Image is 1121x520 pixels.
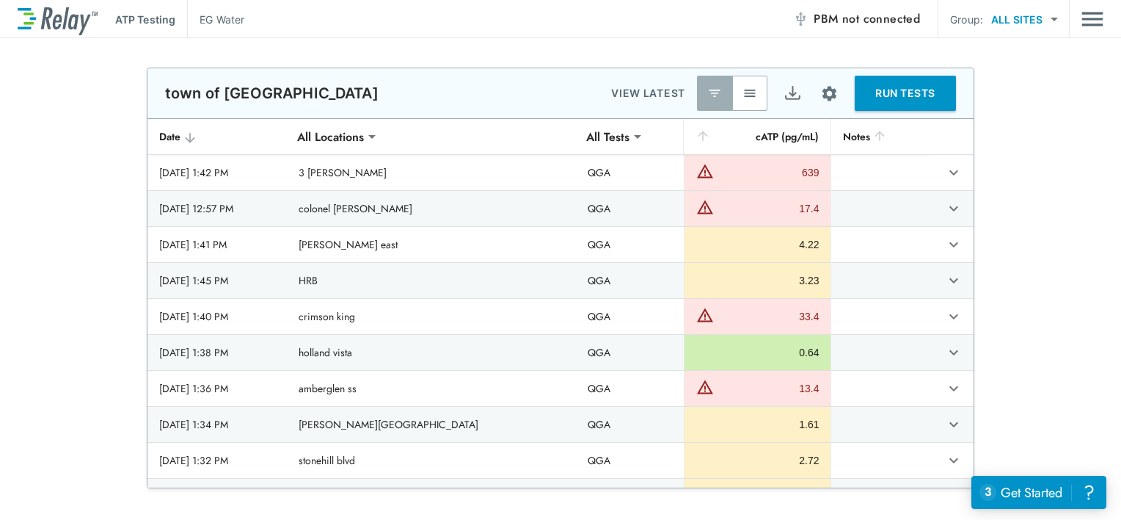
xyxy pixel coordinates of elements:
img: Warning [696,198,714,216]
td: QGA [576,443,684,478]
div: [DATE] 1:40 PM [159,309,275,324]
button: expand row [941,376,966,401]
td: [PERSON_NAME] east [287,227,575,262]
p: ATP Testing [115,12,175,27]
button: expand row [941,160,966,185]
div: 2.72 [696,453,819,468]
button: expand row [941,412,966,437]
div: 17.4 [717,201,819,216]
td: QGA [576,155,684,190]
button: RUN TESTS [855,76,956,111]
img: Drawer Icon [1081,5,1103,33]
button: expand row [941,196,966,221]
img: Warning [696,378,714,396]
td: QGA [576,227,684,262]
button: expand row [941,340,966,365]
img: Warning [696,306,714,324]
img: Offline Icon [793,12,808,26]
button: expand row [941,232,966,257]
button: expand row [941,268,966,293]
td: HRB [287,263,575,298]
p: VIEW LATEST [611,84,685,102]
td: amberglen ss [287,371,575,406]
img: LuminUltra Relay [18,4,98,35]
td: [PERSON_NAME][GEOGRAPHIC_DATA] [287,407,575,442]
div: [DATE] 1:36 PM [159,381,275,396]
img: Export Icon [784,84,802,103]
div: [DATE] 1:32 PM [159,453,275,468]
div: 13.4 [717,381,819,396]
div: 3.23 [696,273,819,288]
img: Settings Icon [820,84,839,103]
div: [DATE] 12:57 PM [159,201,275,216]
th: Date [147,119,287,155]
td: crimson king [287,299,575,334]
button: Main menu [1081,5,1103,33]
td: colonel [PERSON_NAME] [287,191,575,226]
div: [DATE] 1:41 PM [159,237,275,252]
div: Notes [843,128,916,145]
td: QGA [576,371,684,406]
td: QGA [576,479,684,514]
td: QGA [576,407,684,442]
img: Latest [707,86,722,101]
td: QGA [576,299,684,334]
div: [DATE] 1:34 PM [159,417,275,432]
p: EG Water [200,12,244,27]
img: Warning [696,162,714,180]
button: Site setup [810,74,849,113]
div: [DATE] 1:45 PM [159,273,275,288]
div: [DATE] 1:38 PM [159,345,275,360]
button: Export [775,76,810,111]
td: QGA [576,335,684,370]
span: not connected [842,10,920,27]
td: QGA [576,191,684,226]
div: 4.22 [696,237,819,252]
p: Group: [950,12,983,27]
span: PBM [814,9,920,29]
iframe: Resource center [971,476,1106,509]
p: town of [GEOGRAPHIC_DATA] [165,84,379,102]
td: 3 [PERSON_NAME] [287,155,575,190]
div: All Locations [287,122,374,151]
button: expand row [941,448,966,473]
button: expand row [941,484,966,509]
div: 1.61 [696,417,819,432]
td: QGA [576,263,684,298]
div: 33.4 [717,309,819,324]
td: holland vista [287,335,575,370]
div: 0.64 [696,345,819,360]
button: expand row [941,304,966,329]
td: Balmoral [287,479,575,514]
td: stonehill blvd [287,443,575,478]
div: cATP (pg/mL) [695,128,819,145]
div: [DATE] 1:42 PM [159,165,275,180]
div: All Tests [576,122,640,151]
button: PBM not connected [787,4,926,34]
div: 639 [717,165,819,180]
img: View All [742,86,757,101]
